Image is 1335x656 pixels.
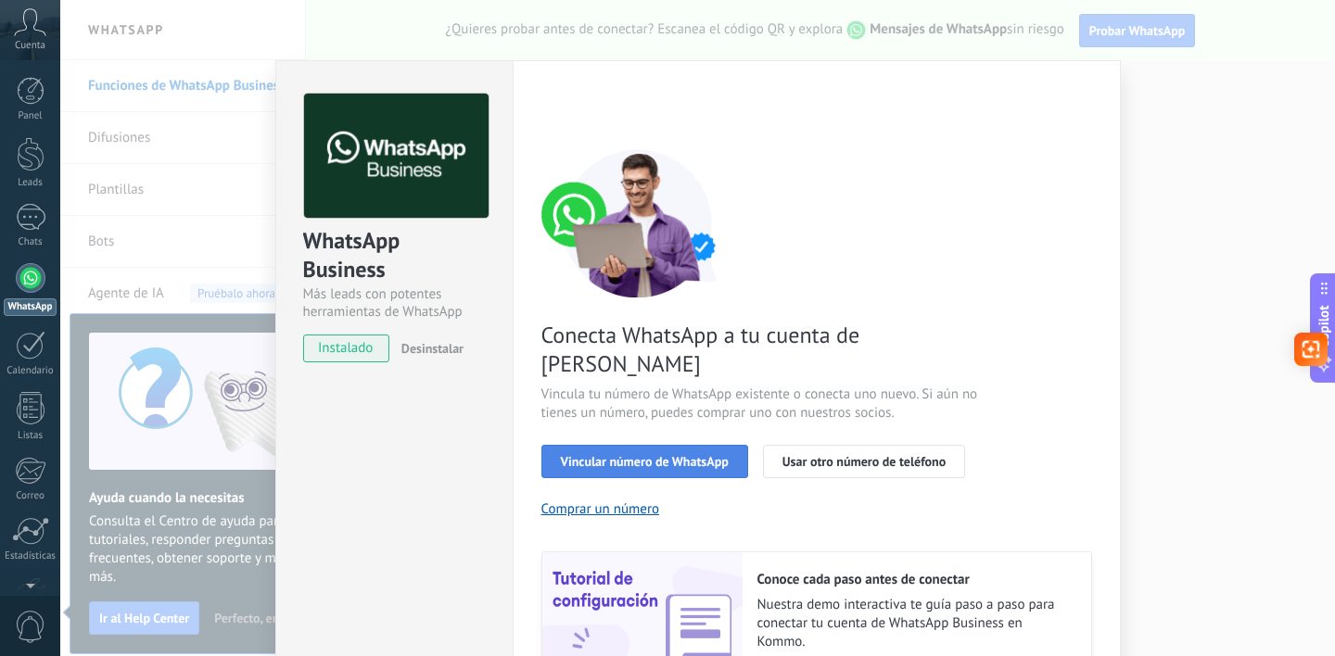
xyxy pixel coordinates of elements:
button: Vincular número de WhatsApp [541,445,748,478]
div: Panel [4,110,57,122]
div: Calendario [4,365,57,377]
div: Chats [4,236,57,248]
span: Usar otro número de teléfono [782,455,946,468]
span: instalado [304,334,388,362]
button: Comprar un número [541,500,660,518]
span: Conecta WhatsApp a tu cuenta de [PERSON_NAME] [541,321,983,378]
span: Nuestra demo interactiva te guía paso a paso para conectar tu cuenta de WhatsApp Business en Kommo. [757,596,1073,651]
div: Más leads con potentes herramientas de WhatsApp [303,285,486,321]
div: Estadísticas [4,550,57,562]
span: Cuenta [15,40,45,52]
div: Listas [4,430,57,442]
img: connect number [541,149,736,297]
div: Leads [4,177,57,189]
h2: Conoce cada paso antes de conectar [757,571,1073,588]
button: Desinstalar [394,334,464,362]
span: Copilot [1315,306,1333,348]
div: WhatsApp [4,298,57,316]
div: Correo [4,490,57,502]
div: WhatsApp Business [303,226,486,285]
span: Desinstalar [401,340,464,357]
button: Usar otro número de teléfono [763,445,965,478]
span: Vincular número de WhatsApp [561,455,729,468]
img: logo_main.png [304,94,489,219]
span: Vincula tu número de WhatsApp existente o conecta uno nuevo. Si aún no tienes un número, puedes c... [541,385,983,423]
